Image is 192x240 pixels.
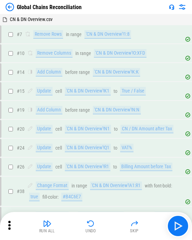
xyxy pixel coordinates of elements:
[178,3,186,11] img: Settings menu
[36,49,73,57] div: Remove Columns
[169,4,174,10] img: Support
[17,126,25,132] span: # 20
[65,125,111,133] div: 'CN & DN Overview'!N1
[75,51,79,56] div: in
[94,49,146,57] div: 'CN & DN Overview'!O:XFD
[36,163,53,171] div: Update
[155,212,175,220] div: #FFFF00
[121,125,173,133] div: CN / DN Amount after Tax
[114,145,117,151] div: to
[55,145,62,151] div: cell
[17,50,25,56] span: # 10
[120,163,172,171] div: Billing Amount before Tax
[36,144,53,152] div: Update
[90,181,142,190] div: 'CN & DN Overview'!A1:R1
[172,220,184,232] img: Main button
[78,212,124,220] div: 'CN & DN Overview'!B1
[130,219,139,228] img: Skip
[17,164,25,170] span: # 26
[113,164,117,170] div: to
[130,229,139,233] div: Skip
[65,70,78,75] div: before
[80,51,91,56] div: range
[114,89,117,94] div: to
[55,164,62,170] div: cell
[65,144,111,152] div: 'CN & DN Overview'!Q1
[84,30,131,39] div: 'CN & DN Overview'!1:8
[17,4,82,11] div: Global Chains Reconciliation
[17,69,25,75] span: # 14
[66,32,69,37] div: in
[76,183,87,188] div: range
[145,183,153,188] div: with
[17,188,25,194] span: # 38
[114,126,118,132] div: to
[55,89,62,94] div: cell
[123,218,146,234] button: Skip
[65,87,111,95] div: 'CN & DN Overview'!K1
[43,219,52,228] img: Run All
[93,106,141,114] div: 'CN & DN Overview'!N:N
[17,145,25,151] span: # 24
[17,107,25,113] span: # 19
[61,193,82,201] div: #B4C6E7
[87,219,95,228] img: Undo
[6,3,14,11] img: Back
[39,229,55,233] div: Run All
[71,183,75,188] div: in
[93,68,140,76] div: 'CN & DN Overview'!K:K
[80,218,102,234] button: Undo
[36,125,53,133] div: Update
[17,32,22,37] span: # 7
[120,144,133,152] div: VAT%
[65,108,78,113] div: before
[55,126,62,132] div: cell
[29,193,40,201] div: true
[36,181,69,190] div: Change Format
[10,16,53,22] span: CN & DN Overview.csv
[36,212,69,220] div: Change Format
[79,70,90,75] div: range
[154,183,172,188] div: font-bold :
[120,87,146,95] div: True / False
[79,108,90,113] div: range
[36,106,62,114] div: Add Column
[85,229,96,233] div: Undo
[42,194,59,200] div: fill-color :
[70,32,82,37] div: range
[33,30,63,39] div: Remove Rows
[36,87,53,95] div: Update
[36,68,62,76] div: Add Column
[17,88,25,94] span: # 15
[36,218,59,234] button: Run All
[65,163,110,171] div: 'CN & DN Overview'!R1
